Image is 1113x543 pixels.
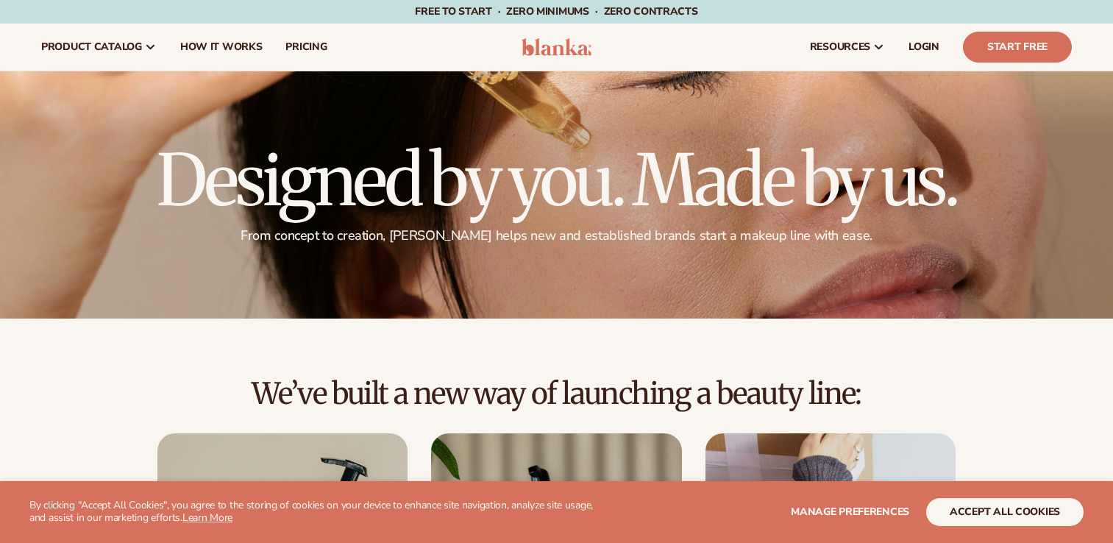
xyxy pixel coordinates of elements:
a: pricing [274,24,338,71]
h2: We’ve built a new way of launching a beauty line: [41,377,1072,410]
button: accept all cookies [926,498,1084,526]
p: From concept to creation, [PERSON_NAME] helps new and established brands start a makeup line with... [157,227,957,244]
span: Manage preferences [791,505,909,519]
span: pricing [285,41,327,53]
a: product catalog [29,24,168,71]
p: By clicking "Accept All Cookies", you agree to the storing of cookies on your device to enhance s... [29,500,604,525]
span: How It Works [180,41,263,53]
img: logo [522,38,591,56]
a: LOGIN [897,24,951,71]
a: Learn More [182,511,232,525]
a: How It Works [168,24,274,71]
span: Free to start · ZERO minimums · ZERO contracts [415,4,697,18]
span: LOGIN [908,41,939,53]
a: Start Free [963,32,1072,63]
span: resources [810,41,870,53]
span: product catalog [41,41,142,53]
h1: Designed by you. Made by us. [157,145,957,216]
button: Manage preferences [791,498,909,526]
a: resources [798,24,897,71]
